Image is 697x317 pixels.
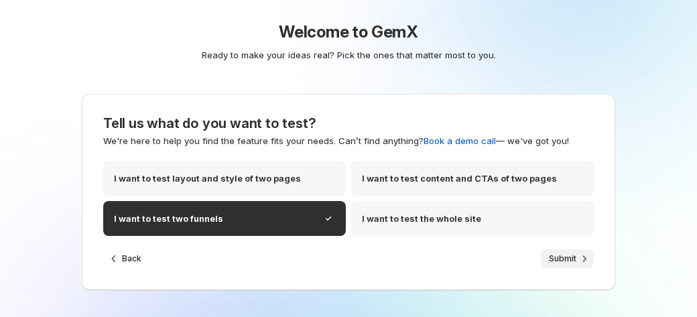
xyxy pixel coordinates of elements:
[114,212,223,225] p: I want to test two funnels
[122,253,141,264] span: Back
[36,48,661,62] p: Ready to make your ideas real? Pick the ones that matter most to you.
[30,21,667,43] h1: Welcome to GemX
[114,172,301,185] p: I want to test layout and style of two pages
[541,249,594,268] button: Submit
[362,212,481,225] p: I want to test the whole site
[424,135,496,146] a: Book a demo call
[362,172,557,185] p: I want to test content and CTAs of two pages
[103,135,569,146] span: We're here to help you find the feature fits your needs. Can’t find anything? — we've got you!
[103,115,594,131] h3: Tell us what do you want to test?
[103,249,149,268] button: Back
[549,253,576,264] span: Submit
